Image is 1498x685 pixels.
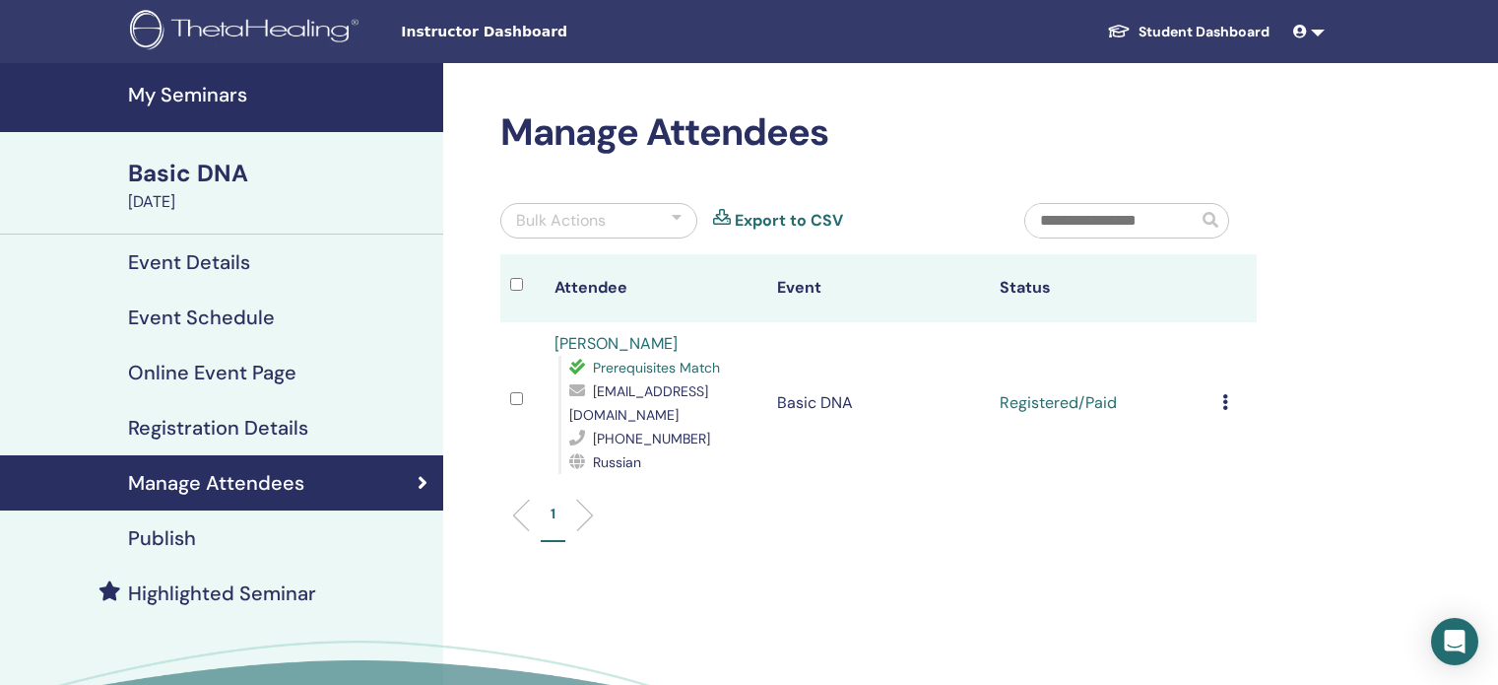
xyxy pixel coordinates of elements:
[116,157,443,214] a: Basic DNA[DATE]
[500,110,1257,156] h2: Manage Attendees
[593,453,641,471] span: Russian
[128,471,304,495] h4: Manage Attendees
[735,209,843,233] a: Export to CSV
[128,157,431,190] div: Basic DNA
[128,361,296,384] h4: Online Event Page
[767,322,990,484] td: Basic DNA
[593,359,720,377] span: Prerequisites Match
[128,306,275,329] h4: Event Schedule
[1431,618,1478,665] div: Open Intercom Messenger
[401,22,696,42] span: Instructor Dashboard
[593,430,710,447] span: [PHONE_NUMBER]
[128,582,316,605] h4: Highlighted Seminar
[569,382,708,424] span: [EMAIL_ADDRESS][DOMAIN_NAME]
[128,416,308,440] h4: Registration Details
[1107,23,1131,39] img: graduation-cap-white.svg
[990,254,1212,322] th: Status
[128,526,196,550] h4: Publish
[551,504,555,524] p: 1
[130,10,365,54] img: logo.png
[128,83,431,106] h4: My Seminars
[1091,14,1285,50] a: Student Dashboard
[128,250,250,274] h4: Event Details
[128,190,431,214] div: [DATE]
[516,209,606,233] div: Bulk Actions
[545,254,767,322] th: Attendee
[554,333,678,354] a: [PERSON_NAME]
[767,254,990,322] th: Event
